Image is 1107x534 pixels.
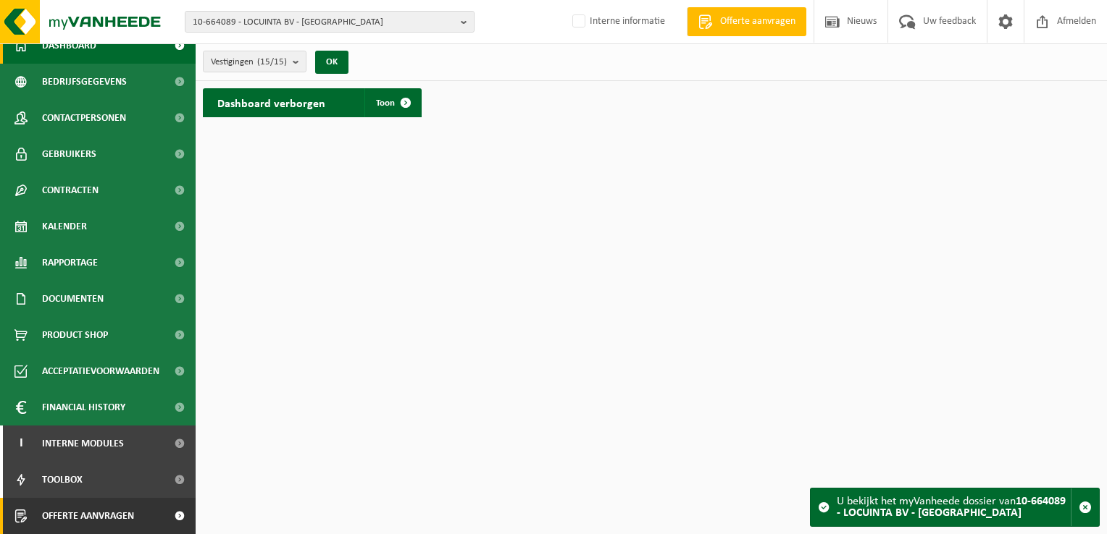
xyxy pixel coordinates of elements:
strong: 10-664089 - LOCUINTA BV - [GEOGRAPHIC_DATA] [837,496,1066,519]
label: Interne informatie [569,11,665,33]
span: Bedrijfsgegevens [42,64,127,100]
span: Dashboard [42,27,96,64]
span: Contracten [42,172,99,208]
span: Financial History [42,389,125,425]
button: Vestigingen(15/15) [203,51,306,72]
button: 10-664089 - LOCUINTA BV - [GEOGRAPHIC_DATA] [185,11,475,33]
a: Toon [364,88,420,117]
span: Offerte aanvragen [717,14,799,29]
a: Offerte aanvragen [687,7,806,36]
span: Rapportage [42,245,98,281]
span: Kalender [42,208,87,245]
span: Gebruikers [42,136,96,172]
span: Acceptatievoorwaarden [42,353,159,389]
span: Contactpersonen [42,100,126,136]
count: (15/15) [257,57,287,67]
span: Offerte aanvragen [42,498,134,534]
span: Documenten [42,281,104,317]
span: I [14,425,28,462]
h2: Dashboard verborgen [203,88,340,116]
span: Toon [376,98,395,108]
div: U bekijkt het myVanheede dossier van [837,488,1071,526]
span: 10-664089 - LOCUINTA BV - [GEOGRAPHIC_DATA] [193,12,455,33]
span: Vestigingen [211,51,287,73]
span: Interne modules [42,425,124,462]
span: Toolbox [42,462,83,498]
span: Product Shop [42,317,108,353]
button: OK [315,51,348,74]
